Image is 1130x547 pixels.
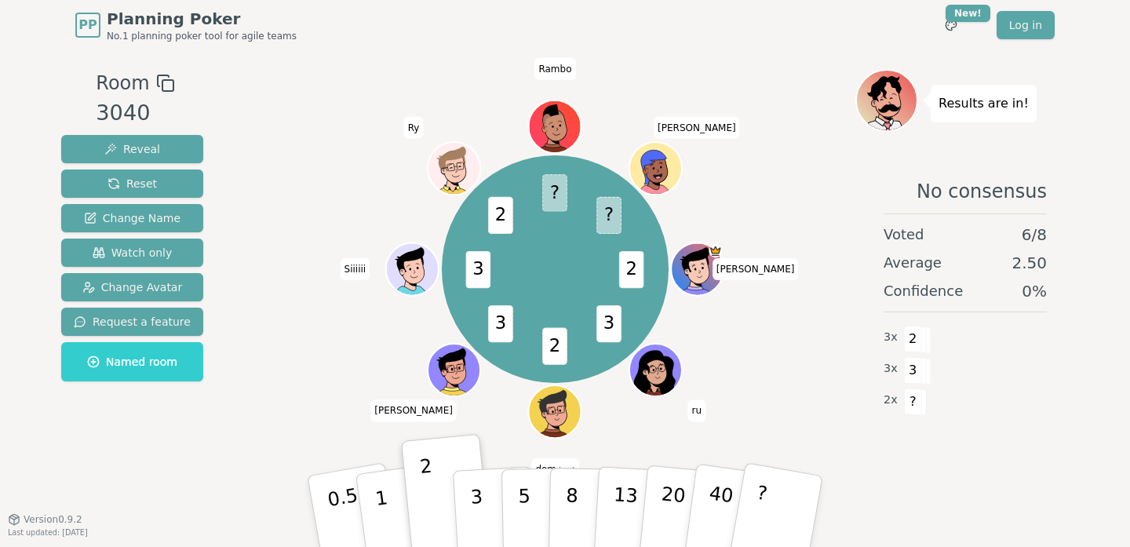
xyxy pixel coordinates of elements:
span: ? [543,174,568,211]
span: ? [904,388,922,415]
span: 2.50 [1012,252,1047,274]
button: Named room [61,342,203,381]
button: New! [937,11,965,39]
span: 3 [597,305,622,342]
span: 0 % [1022,280,1047,302]
span: PP [78,16,97,35]
span: Voted [884,224,924,246]
button: Request a feature [61,308,203,336]
span: 3 [904,357,922,384]
span: Confidence [884,280,963,302]
button: Click to change your avatar [530,388,580,437]
span: 6 / 8 [1022,224,1047,246]
span: 2 [489,197,514,234]
span: Last updated: [DATE] [8,528,88,537]
span: Click to change your name [531,459,578,481]
span: Average [884,252,942,274]
button: Reveal [61,135,203,163]
a: Log in [997,11,1055,39]
span: Named room [87,354,177,370]
button: Reset [61,170,203,198]
p: Results are in! [939,93,1029,115]
span: 2 [619,251,644,288]
p: 2 [419,455,439,541]
span: Click to change your name [654,117,740,139]
span: ? [597,197,622,234]
span: 2 [543,327,568,364]
span: Reset [108,176,157,191]
button: Change Avatar [61,273,203,301]
span: Click to change your name [341,258,370,280]
span: 2 [904,326,922,352]
span: 2 x [884,392,898,409]
span: Click to change your name [688,400,706,422]
button: Version0.9.2 [8,513,82,526]
div: New! [946,5,990,22]
span: Watch only [93,245,173,261]
span: Request a feature [74,314,191,330]
span: 3 [466,251,491,288]
a: PPPlanning PokerNo.1 planning poker tool for agile teams [75,8,297,42]
span: Reveal [104,141,160,157]
span: Click to change your name [534,58,575,80]
span: Click to change your name [370,400,457,422]
span: Version 0.9.2 [24,513,82,526]
span: No consensus [917,179,1047,204]
span: 3 [489,305,514,342]
span: Room [96,69,149,97]
span: 3 x [884,360,898,377]
span: Click to change your name [713,258,799,280]
button: Change Name [61,204,203,232]
div: 3040 [96,97,174,129]
span: Planning Poker [107,8,297,30]
button: Watch only [61,239,203,267]
span: Click to change your name [404,117,424,139]
span: No.1 planning poker tool for agile teams [107,30,297,42]
span: Change Avatar [82,279,183,295]
span: 3 x [884,329,898,346]
span: Change Name [84,210,180,226]
span: Matthew J is the host [709,245,723,258]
